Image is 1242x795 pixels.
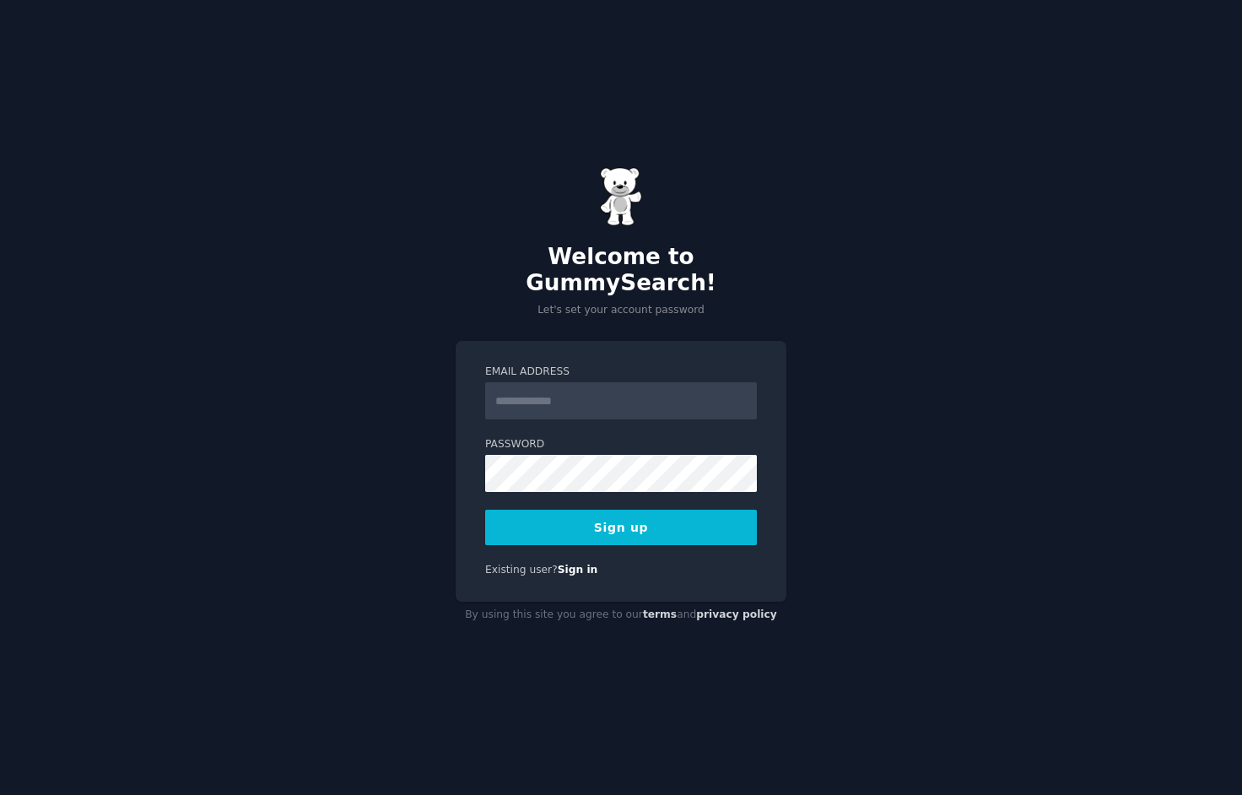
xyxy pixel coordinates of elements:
h2: Welcome to GummySearch! [456,244,786,297]
button: Sign up [485,510,757,545]
label: Password [485,437,757,452]
img: Gummy Bear [600,167,642,226]
p: Let's set your account password [456,303,786,318]
span: Existing user? [485,564,558,576]
a: privacy policy [696,608,777,620]
label: Email Address [485,365,757,380]
a: Sign in [558,564,598,576]
div: By using this site you agree to our and [456,602,786,629]
a: terms [643,608,677,620]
